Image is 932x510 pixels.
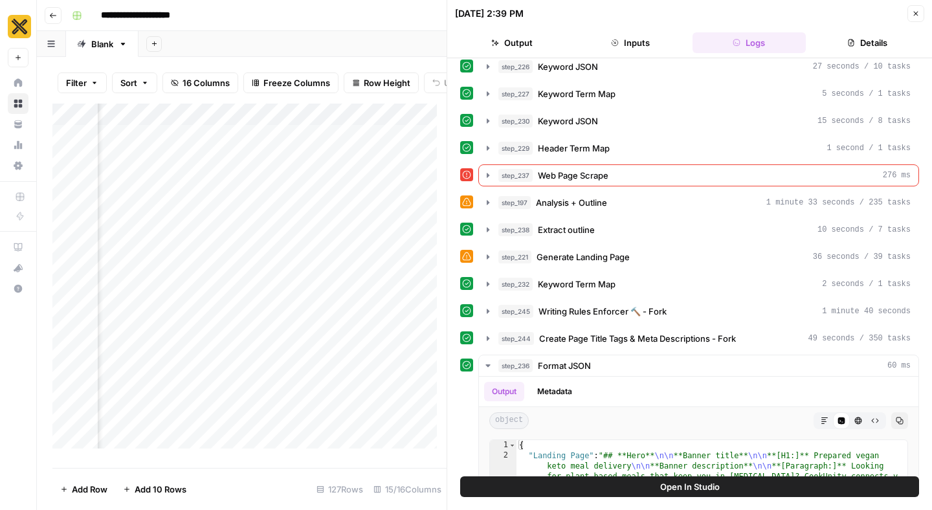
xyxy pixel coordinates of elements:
span: Keyword Term Map [538,87,616,100]
button: 5 seconds / 1 tasks [479,83,918,104]
span: step_244 [498,332,534,345]
span: step_227 [498,87,533,100]
span: Sort [120,76,137,89]
img: CookUnity Logo [8,15,31,38]
button: Output [455,32,568,53]
button: Metadata [529,382,580,401]
button: Open In Studio [460,476,919,497]
span: Keyword JSON [538,60,598,73]
button: 1 minute 33 seconds / 235 tasks [479,192,918,213]
span: 60 ms [887,360,911,371]
span: step_245 [498,305,533,318]
span: step_221 [498,250,531,263]
a: Usage [8,135,28,155]
a: Settings [8,155,28,176]
button: 16 Columns [162,72,238,93]
span: Add Row [72,483,107,496]
div: 15/16 Columns [368,479,447,500]
span: 1 minute 40 seconds [822,305,911,317]
button: Undo [424,72,474,93]
span: 5 seconds / 1 tasks [822,88,911,100]
button: 27 seconds / 10 tasks [479,56,918,77]
a: Home [8,72,28,93]
button: Sort [112,72,157,93]
button: Logs [693,32,806,53]
span: 10 seconds / 7 tasks [817,224,911,236]
span: Format JSON [538,359,591,372]
span: Keyword JSON [538,115,598,127]
span: step_238 [498,223,533,236]
div: Blank [91,38,113,50]
button: 60 ms [479,355,918,376]
span: Generate Landing Page [537,250,630,263]
span: 2 seconds / 1 tasks [822,278,911,290]
button: Freeze Columns [243,72,338,93]
button: 1 second / 1 tasks [479,138,918,159]
button: Filter [58,72,107,93]
button: Row Height [344,72,419,93]
button: Help + Support [8,278,28,299]
button: Inputs [573,32,687,53]
span: 49 seconds / 350 tasks [808,333,911,344]
span: step_230 [498,115,533,127]
span: 1 minute 33 seconds / 235 tasks [766,197,911,208]
span: 276 ms [883,170,911,181]
span: 1 second / 1 tasks [827,142,911,154]
span: Web Page Scrape [538,169,608,182]
button: 10 seconds / 7 tasks [479,219,918,240]
span: Extract outline [538,223,595,236]
button: 36 seconds / 39 tasks [479,247,918,267]
span: step_226 [498,60,533,73]
span: Analysis + Outline [536,196,607,209]
button: What's new? [8,258,28,278]
span: Row Height [364,76,410,89]
span: Add 10 Rows [135,483,186,496]
a: AirOps Academy [8,237,28,258]
span: Freeze Columns [263,76,330,89]
button: Add 10 Rows [115,479,194,500]
span: 36 seconds / 39 tasks [813,251,911,263]
button: Output [484,382,524,401]
button: 2 seconds / 1 tasks [479,274,918,294]
span: step_232 [498,278,533,291]
button: Details [811,32,924,53]
span: step_236 [498,359,533,372]
span: Writing Rules Enforcer 🔨 - Fork [538,305,667,318]
span: Open In Studio [660,480,720,493]
a: Blank [66,31,139,57]
button: 276 ms [479,165,918,186]
span: Toggle code folding, rows 1 through 7 [509,440,516,450]
span: Header Term Map [538,142,610,155]
div: 127 Rows [311,479,368,500]
span: Create Page Title Tags & Meta Descriptions - Fork [539,332,736,345]
button: 1 minute 40 seconds [479,301,918,322]
div: 1 [490,440,516,450]
span: step_229 [498,142,533,155]
span: Filter [66,76,87,89]
span: 16 Columns [183,76,230,89]
div: [DATE] 2:39 PM [455,7,524,20]
a: Your Data [8,114,28,135]
button: 15 seconds / 8 tasks [479,111,918,131]
span: step_197 [498,196,531,209]
span: 15 seconds / 8 tasks [817,115,911,127]
span: 27 seconds / 10 tasks [813,61,911,72]
span: Keyword Term Map [538,278,616,291]
button: 49 seconds / 350 tasks [479,328,918,349]
button: Workspace: CookUnity [8,10,28,43]
span: object [489,412,529,429]
button: Add Row [52,479,115,500]
a: Browse [8,93,28,114]
span: step_237 [498,169,533,182]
